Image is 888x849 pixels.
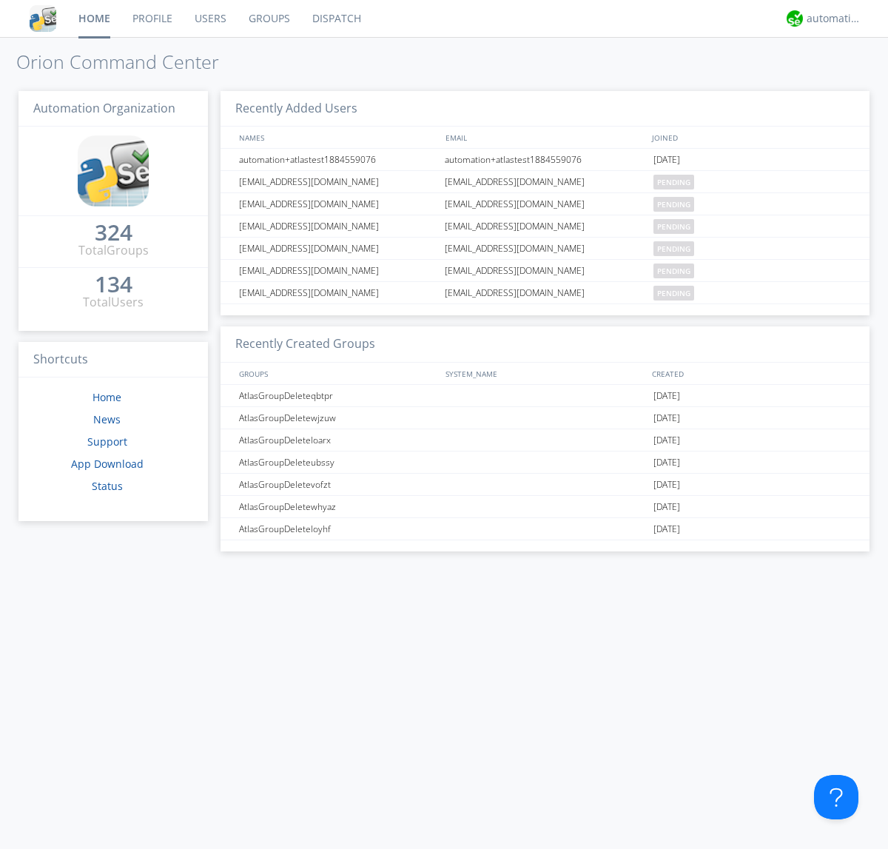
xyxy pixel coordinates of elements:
[78,135,149,207] img: cddb5a64eb264b2086981ab96f4c1ba7
[814,775,858,819] iframe: Toggle Customer Support
[221,282,869,304] a: [EMAIL_ADDRESS][DOMAIN_NAME][EMAIL_ADDRESS][DOMAIN_NAME]pending
[235,474,440,495] div: AtlasGroupDeletevofzt
[95,277,132,294] a: 134
[71,457,144,471] a: App Download
[221,429,869,452] a: AtlasGroupDeleteloarx[DATE]
[83,294,144,311] div: Total Users
[653,286,694,301] span: pending
[442,363,648,384] div: SYSTEM_NAME
[441,260,650,281] div: [EMAIL_ADDRESS][DOMAIN_NAME]
[441,171,650,192] div: [EMAIL_ADDRESS][DOMAIN_NAME]
[95,225,132,240] div: 324
[33,100,175,116] span: Automation Organization
[221,171,869,193] a: [EMAIL_ADDRESS][DOMAIN_NAME][EMAIL_ADDRESS][DOMAIN_NAME]pending
[18,342,208,378] h3: Shortcuts
[235,171,440,192] div: [EMAIL_ADDRESS][DOMAIN_NAME]
[807,11,862,26] div: automation+atlas
[653,407,680,429] span: [DATE]
[441,238,650,259] div: [EMAIL_ADDRESS][DOMAIN_NAME]
[221,474,869,496] a: AtlasGroupDeletevofzt[DATE]
[235,260,440,281] div: [EMAIL_ADDRESS][DOMAIN_NAME]
[235,407,440,429] div: AtlasGroupDeletewjzuw
[653,452,680,474] span: [DATE]
[653,149,680,171] span: [DATE]
[653,241,694,256] span: pending
[235,282,440,303] div: [EMAIL_ADDRESS][DOMAIN_NAME]
[93,412,121,426] a: News
[235,193,440,215] div: [EMAIL_ADDRESS][DOMAIN_NAME]
[95,277,132,292] div: 134
[235,215,440,237] div: [EMAIL_ADDRESS][DOMAIN_NAME]
[221,385,869,407] a: AtlasGroupDeleteqbtpr[DATE]
[30,5,56,32] img: cddb5a64eb264b2086981ab96f4c1ba7
[235,238,440,259] div: [EMAIL_ADDRESS][DOMAIN_NAME]
[441,149,650,170] div: automation+atlastest1884559076
[221,326,869,363] h3: Recently Created Groups
[92,390,121,404] a: Home
[87,434,127,449] a: Support
[653,385,680,407] span: [DATE]
[235,452,440,473] div: AtlasGroupDeleteubssy
[442,127,648,148] div: EMAIL
[95,225,132,242] a: 324
[235,363,438,384] div: GROUPS
[441,282,650,303] div: [EMAIL_ADDRESS][DOMAIN_NAME]
[92,479,123,493] a: Status
[221,193,869,215] a: [EMAIL_ADDRESS][DOMAIN_NAME][EMAIL_ADDRESS][DOMAIN_NAME]pending
[653,518,680,540] span: [DATE]
[235,429,440,451] div: AtlasGroupDeleteloarx
[653,264,694,278] span: pending
[235,149,440,170] div: automation+atlastest1884559076
[221,496,869,518] a: AtlasGroupDeletewhyaz[DATE]
[648,127,855,148] div: JOINED
[221,215,869,238] a: [EMAIL_ADDRESS][DOMAIN_NAME][EMAIL_ADDRESS][DOMAIN_NAME]pending
[653,474,680,496] span: [DATE]
[221,260,869,282] a: [EMAIL_ADDRESS][DOMAIN_NAME][EMAIL_ADDRESS][DOMAIN_NAME]pending
[653,175,694,189] span: pending
[653,429,680,452] span: [DATE]
[221,149,869,171] a: automation+atlastest1884559076automation+atlastest1884559076[DATE]
[653,496,680,518] span: [DATE]
[221,452,869,474] a: AtlasGroupDeleteubssy[DATE]
[221,407,869,429] a: AtlasGroupDeletewjzuw[DATE]
[648,363,855,384] div: CREATED
[78,242,149,259] div: Total Groups
[653,219,694,234] span: pending
[235,496,440,517] div: AtlasGroupDeletewhyaz
[787,10,803,27] img: d2d01cd9b4174d08988066c6d424eccd
[441,215,650,237] div: [EMAIL_ADDRESS][DOMAIN_NAME]
[221,91,869,127] h3: Recently Added Users
[221,518,869,540] a: AtlasGroupDeleteloyhf[DATE]
[235,385,440,406] div: AtlasGroupDeleteqbtpr
[221,238,869,260] a: [EMAIL_ADDRESS][DOMAIN_NAME][EMAIL_ADDRESS][DOMAIN_NAME]pending
[235,127,438,148] div: NAMES
[653,197,694,212] span: pending
[235,518,440,540] div: AtlasGroupDeleteloyhf
[441,193,650,215] div: [EMAIL_ADDRESS][DOMAIN_NAME]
